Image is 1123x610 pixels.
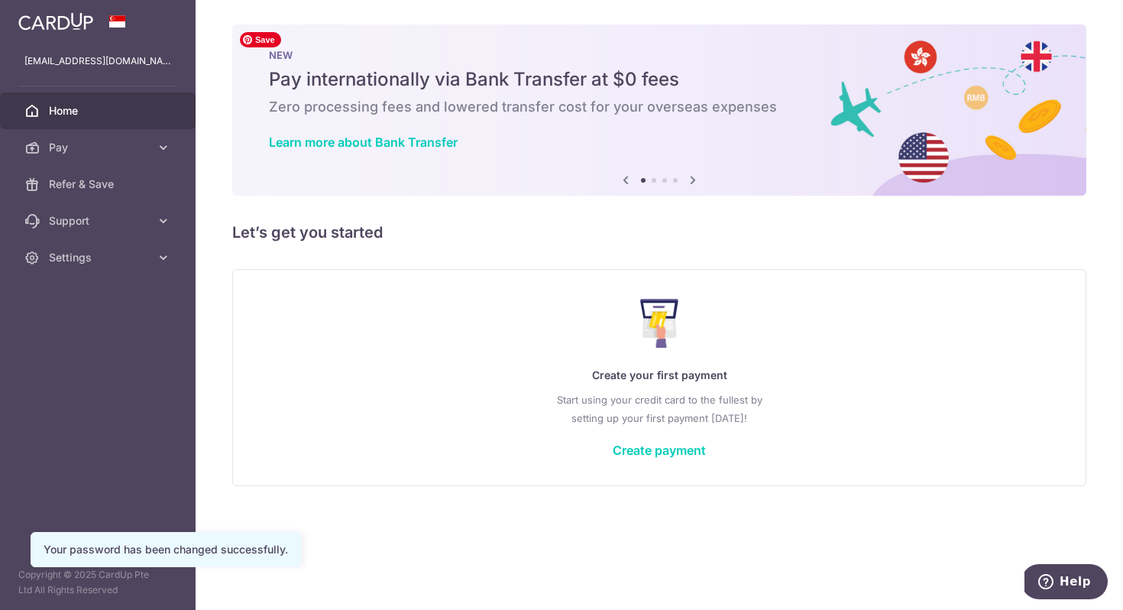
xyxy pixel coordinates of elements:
[49,213,150,229] span: Support
[269,67,1050,92] h5: Pay internationally via Bank Transfer at $0 fees
[640,299,679,348] img: Make Payment
[264,366,1055,384] p: Create your first payment
[49,250,150,265] span: Settings
[269,49,1050,61] p: NEW
[1024,564,1108,602] iframe: Opens a widget where you can find more information
[269,135,458,150] a: Learn more about Bank Transfer
[269,98,1050,116] h6: Zero processing fees and lowered transfer cost for your overseas expenses
[44,542,288,557] div: Your password has been changed successfully.
[264,391,1055,427] p: Start using your credit card to the fullest by setting up your first payment [DATE]!
[240,32,281,47] span: Save
[49,140,150,155] span: Pay
[49,177,150,192] span: Refer & Save
[18,12,93,31] img: CardUp
[613,443,706,458] a: Create payment
[232,24,1086,196] img: Bank transfer banner
[232,220,1086,245] h5: Let’s get you started
[24,54,171,69] p: [EMAIL_ADDRESS][DOMAIN_NAME]
[49,103,150,118] span: Home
